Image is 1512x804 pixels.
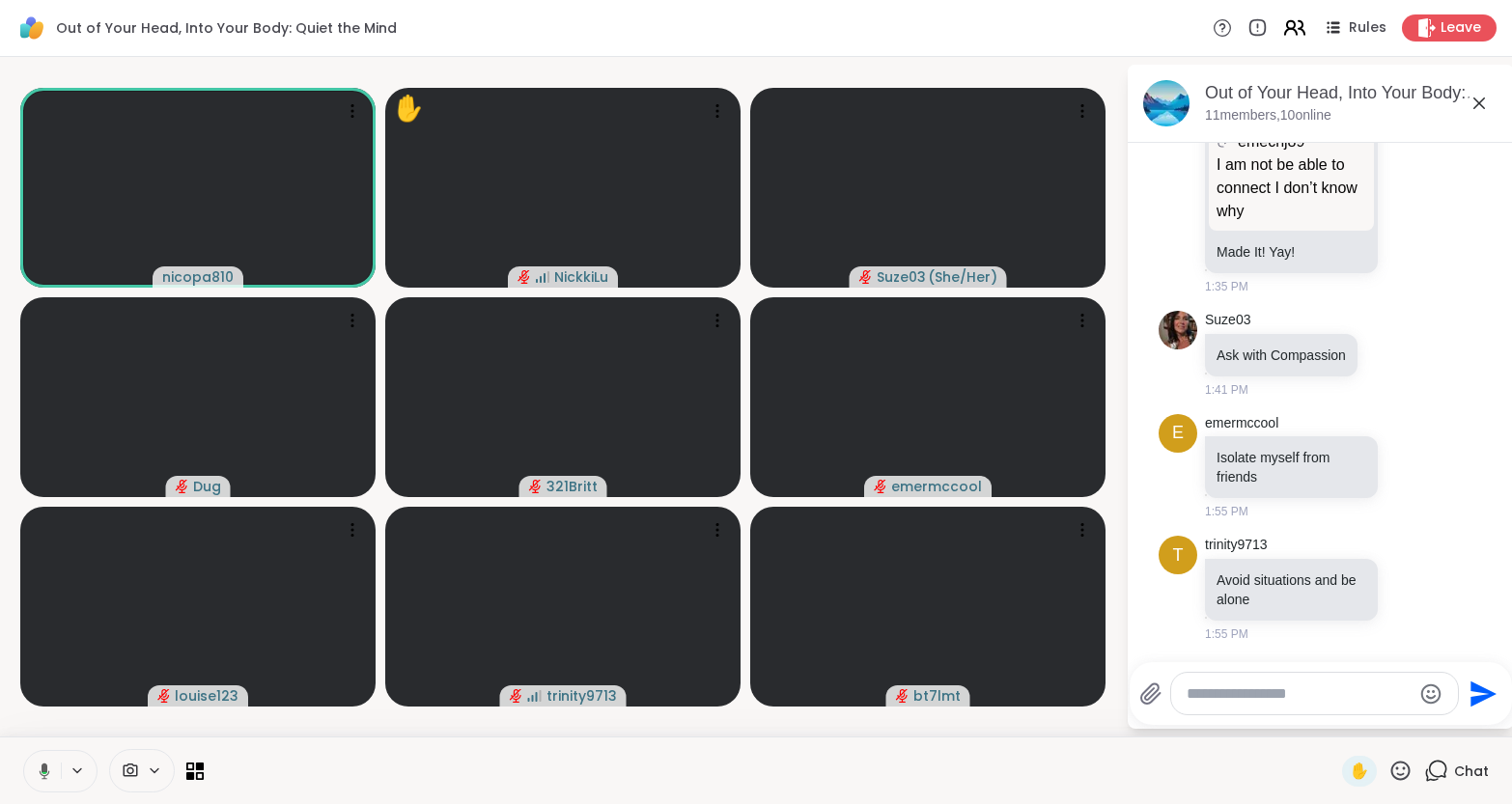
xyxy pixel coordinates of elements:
span: Chat [1454,762,1489,781]
span: 1:55 PM [1205,625,1248,643]
span: emermccool [891,477,982,496]
span: Dug [193,477,221,496]
span: ✋ [1350,760,1369,783]
span: audio-muted [529,480,543,493]
span: Rules [1349,18,1386,38]
span: t [1173,542,1184,568]
p: Avoid situations and be alone [1217,570,1366,609]
p: I am not be able to connect I don’t know why [1217,153,1366,223]
img: https://sharewell-space-live.sfo3.digitaloceanspaces.com/user-generated/d68e32f1-75d2-4dac-94c6-4... [1159,311,1197,349]
span: NickkiLu [554,267,608,287]
a: trinity9713 [1205,536,1268,555]
span: bt7lmt [913,686,961,706]
div: ✋ [393,90,424,127]
span: audio-muted [176,480,189,493]
span: e [1172,420,1184,446]
span: 1:55 PM [1205,503,1248,520]
img: Out of Your Head, Into Your Body: Quiet the Mind, Sep 12 [1143,80,1190,126]
span: 1:35 PM [1205,278,1248,295]
span: audio-muted [859,270,873,284]
span: nicopa810 [162,267,234,287]
span: audio-muted [510,689,523,703]
a: Suze03 [1205,311,1250,330]
span: louise123 [175,686,238,706]
textarea: Type your message [1187,684,1412,704]
span: 1:41 PM [1205,381,1248,399]
span: audio-muted [157,689,171,703]
span: audio-muted [518,270,531,284]
span: 321Britt [546,477,598,496]
p: Ask with Compassion [1217,346,1346,365]
span: ( She/Her ) [928,267,997,287]
span: audio-muted [874,480,887,493]
p: Made It! Yay! [1217,242,1366,262]
span: trinity9713 [546,686,617,706]
span: emechj89 [1238,130,1304,153]
span: audio-muted [896,689,910,703]
span: Leave [1441,18,1481,38]
p: Isolate myself from friends [1217,448,1366,486]
img: ShareWell Logomark [15,12,48,44]
button: Emoji picker [1419,682,1442,706]
span: Out of Your Head, Into Your Body: Quiet the Mind [56,18,397,38]
div: Out of Your Head, Into Your Body: Quiet the Mind, [DATE] [1205,81,1498,105]
a: emermccool [1205,414,1278,433]
button: Send [1459,672,1502,715]
p: 11 members, 10 online [1205,106,1331,125]
span: Suze03 [877,267,926,287]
